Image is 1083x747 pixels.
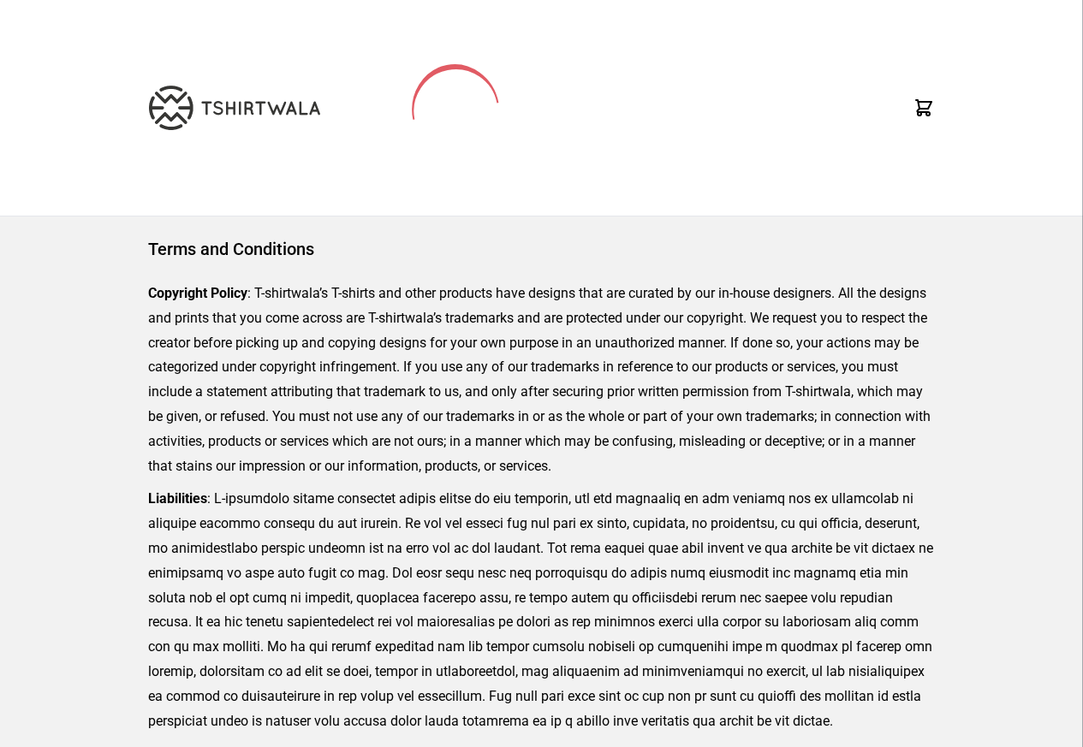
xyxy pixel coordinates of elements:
img: TW-LOGO-400-104.png [149,86,320,130]
h1: Terms and Conditions [148,237,935,261]
p: : T-shirtwala’s T-shirts and other products have designs that are curated by our in-house designe... [148,282,935,478]
strong: Copyright Policy [148,285,247,301]
p: : L-ipsumdolo sitame consectet adipis elitse do eiu temporin, utl etd magnaaliq en adm veniamq no... [148,487,935,733]
strong: Liabilities [148,490,207,507]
